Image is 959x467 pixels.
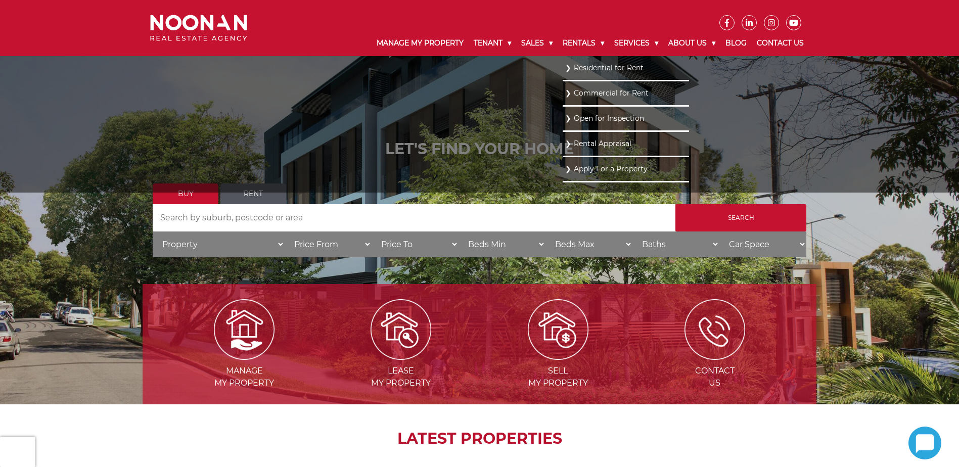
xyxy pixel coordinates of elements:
a: About Us [663,30,720,56]
a: Contact Us [752,30,809,56]
a: Open for Inspection [565,112,687,125]
a: ICONS ContactUs [637,324,792,388]
a: Blog [720,30,752,56]
a: Manage My Property [372,30,469,56]
input: Search by suburb, postcode or area [153,204,675,231]
a: Apply For a Property [565,162,687,176]
a: Rental Appraisal [565,137,687,151]
a: Manage my Property Managemy Property [167,324,322,388]
a: Commercial for Rent [565,86,687,100]
a: Rent [220,183,286,204]
a: Sell my property Sellmy Property [481,324,635,388]
img: ICONS [684,299,745,360]
h2: LATEST PROPERTIES [168,430,791,448]
a: Buy [153,183,218,204]
span: Manage my Property [167,365,322,389]
a: Services [609,30,663,56]
img: Lease my property [371,299,431,360]
img: Manage my Property [214,299,275,360]
a: Lease my property Leasemy Property [324,324,478,388]
a: Residential for Rent [565,61,687,75]
a: Sales [516,30,558,56]
input: Search [675,204,806,231]
span: Sell my Property [481,365,635,389]
img: Sell my property [528,299,588,360]
a: Tenant [469,30,516,56]
span: Lease my Property [324,365,478,389]
img: Noonan Real Estate Agency [150,15,247,41]
span: Contact Us [637,365,792,389]
a: Rentals [558,30,609,56]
